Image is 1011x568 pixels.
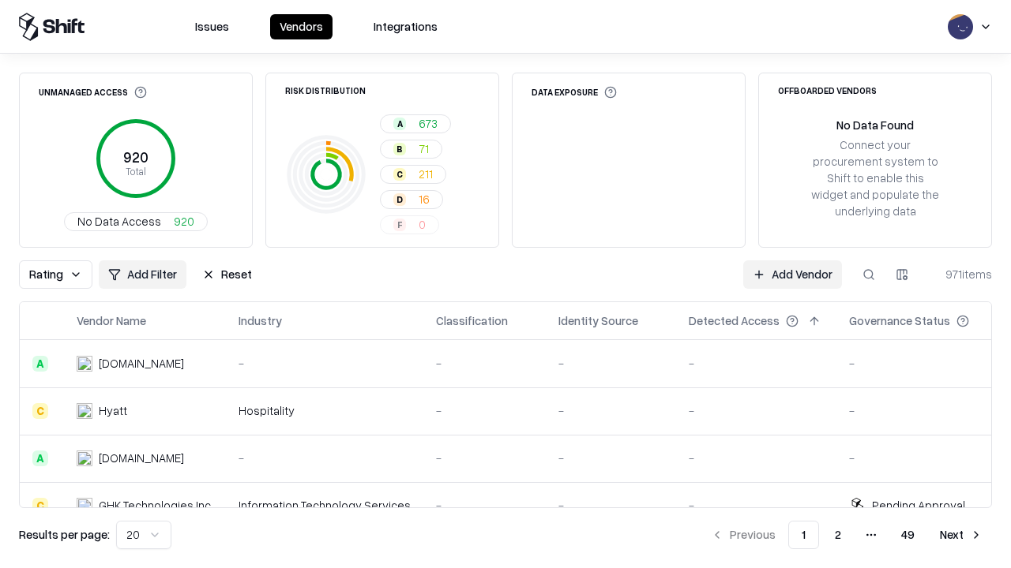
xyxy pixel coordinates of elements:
[29,266,63,282] span: Rating
[436,402,533,419] div: -
[193,260,261,289] button: Reset
[239,355,411,372] div: -
[872,497,965,514] div: Pending Approval
[393,118,406,130] div: A
[849,402,994,419] div: -
[532,86,617,99] div: Data Exposure
[436,497,533,514] div: -
[77,312,146,329] div: Vendor Name
[64,212,208,231] button: No Data Access920
[77,213,161,230] span: No Data Access
[39,86,147,99] div: Unmanaged Access
[929,266,992,282] div: 971 items
[810,136,941,220] div: Connect your procurement system to Shift to enable this widget and populate the underlying data
[822,521,854,549] button: 2
[558,402,663,419] div: -
[77,403,92,419] img: Hyatt
[99,497,213,514] div: GHK Technologies Inc.
[393,143,406,155] div: B
[419,166,433,182] span: 211
[689,312,780,329] div: Detected Access
[436,450,533,466] div: -
[19,260,92,289] button: Rating
[126,165,146,177] tspan: Total
[393,193,406,206] div: D
[380,190,443,209] button: D16
[99,402,127,419] div: Hyatt
[99,260,186,289] button: Add Filter
[239,497,411,514] div: Information Technology Services
[849,312,950,329] div: Governance Status
[889,521,927,549] button: 49
[558,355,663,372] div: -
[436,355,533,372] div: -
[558,497,663,514] div: -
[285,86,366,95] div: Risk Distribution
[380,140,442,159] button: B71
[186,14,239,39] button: Issues
[77,498,92,514] img: GHK Technologies Inc.
[77,450,92,466] img: primesec.co.il
[558,450,663,466] div: -
[77,356,92,372] img: intrado.com
[99,450,184,466] div: [DOMAIN_NAME]
[380,114,451,133] button: A673
[32,498,48,514] div: C
[778,86,877,95] div: Offboarded Vendors
[364,14,447,39] button: Integrations
[689,355,824,372] div: -
[32,450,48,466] div: A
[836,117,914,133] div: No Data Found
[689,450,824,466] div: -
[123,148,148,166] tspan: 920
[393,168,406,181] div: C
[419,191,430,207] span: 16
[689,497,824,514] div: -
[32,356,48,372] div: A
[849,355,994,372] div: -
[849,450,994,466] div: -
[270,14,333,39] button: Vendors
[930,521,992,549] button: Next
[380,165,446,184] button: C211
[174,213,194,230] span: 920
[788,521,819,549] button: 1
[701,521,992,549] nav: pagination
[99,355,184,372] div: [DOMAIN_NAME]
[689,402,824,419] div: -
[419,140,429,157] span: 71
[743,260,842,289] a: Add Vendor
[239,312,282,329] div: Industry
[32,403,48,419] div: C
[558,312,638,329] div: Identity Source
[239,450,411,466] div: -
[419,115,438,132] span: 673
[239,402,411,419] div: Hospitality
[436,312,508,329] div: Classification
[19,526,110,543] p: Results per page:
